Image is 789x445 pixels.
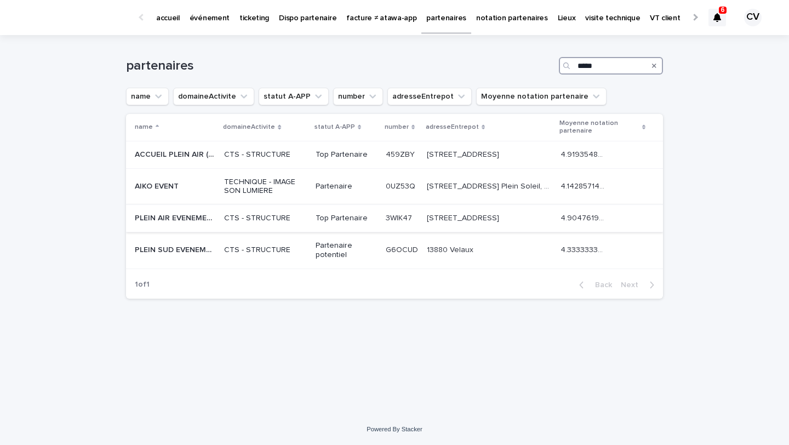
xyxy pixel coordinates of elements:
tr: ACCUEIL PLEIN AIR ( APA )ACCUEIL PLEIN AIR ( APA ) CTS - STRUCTURETop Partenaire459ZBY459ZBY [STR... [126,141,663,168]
p: 13880 Velaux [427,243,476,255]
p: Partenaire [316,182,377,191]
p: 4.904761904761905 [561,212,608,223]
button: Back [570,280,616,290]
button: Moyenne notation partenaire [476,88,607,105]
p: CTS - STRUCTURE [224,246,306,255]
button: domaineActivite [173,88,254,105]
p: 6 [721,6,725,14]
p: CTS - STRUCTURE [224,150,306,159]
p: 4.333333333333333 [561,243,608,255]
p: PLEIN SUD EVENEMENTS [135,243,218,255]
input: Search [559,57,663,75]
a: Powered By Stacker [367,426,422,432]
p: name [135,121,153,133]
tr: PLEIN SUD EVENEMENTSPLEIN SUD EVENEMENTS CTS - STRUCTUREPartenaire potentielG6OCUDG6OCUD 13880 Ve... [126,232,663,269]
p: CTS - STRUCTURE [224,214,306,223]
button: statut A-APP [259,88,329,105]
p: number [385,121,409,133]
p: Top Partenaire [316,214,377,223]
button: adresseEntrepot [387,88,472,105]
div: CV [744,9,762,26]
p: G6OCUD [386,243,420,255]
p: adresseEntrepot [426,121,479,133]
p: domaineActivite [223,121,275,133]
p: 0UZ53Q [386,180,418,191]
p: 600 route de Marseille, Lot. Plein Soleil, Villa 26 [427,180,554,191]
p: PLEIN AIR EVENEMENT [135,212,218,223]
p: AIKO EVENT [135,180,181,191]
p: Top Partenaire [316,150,377,159]
p: 36, Rue des Brières 45460 LES BORDES [427,148,501,159]
p: 1 of 1 [126,271,158,298]
p: ACCUEIL PLEIN AIR ( APA ) [135,148,218,159]
button: Next [616,280,663,290]
tr: PLEIN AIR EVENEMENTPLEIN AIR EVENEMENT CTS - STRUCTURETop Partenaire3WIK473WIK47 [STREET_ADDRESS]... [126,205,663,232]
p: statut A-APP [315,121,355,133]
p: 4.142857142857143 [561,180,608,191]
p: Partenaire potentiel [316,241,377,260]
span: Next [621,281,645,289]
p: [STREET_ADDRESS] [427,212,501,223]
div: 6 [708,9,726,26]
button: name [126,88,169,105]
p: 459ZBY [386,148,417,159]
tr: AIKO EVENTAIKO EVENT TECHNIQUE - IMAGE SON LUMIEREPartenaire0UZ53Q0UZ53Q [STREET_ADDRESS] Plein S... [126,168,663,205]
span: Back [588,281,612,289]
button: number [333,88,383,105]
h1: partenaires [126,58,554,74]
p: TECHNIQUE - IMAGE SON LUMIERE [224,178,306,196]
p: Moyenne notation partenaire [559,117,639,138]
p: 4.919354838709677 [561,148,608,159]
img: Ls34BcGeRexTGTNfXpUC [22,7,128,28]
p: 3WIK47 [386,212,414,223]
